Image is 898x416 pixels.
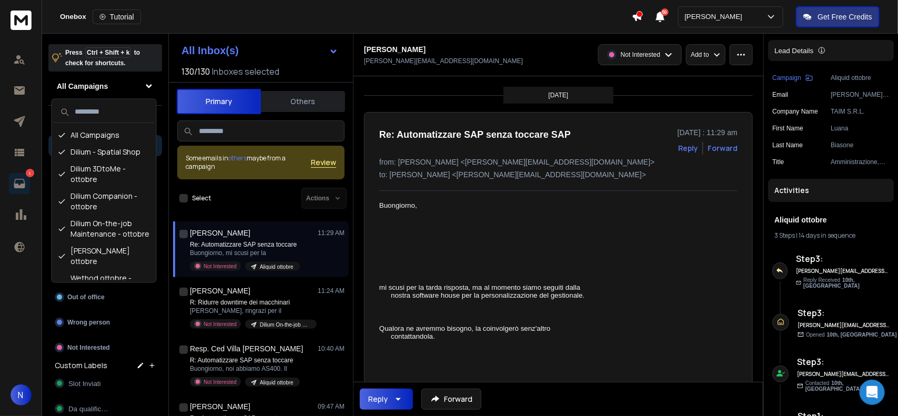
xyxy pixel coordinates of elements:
[831,90,890,99] p: [PERSON_NAME][EMAIL_ADDRESS][DOMAIN_NAME]
[190,240,300,249] p: Re: Automatizzare SAP senza toccare
[204,379,237,385] p: Not Interested
[799,231,855,240] span: 14 days in sequence
[678,143,698,154] button: Reply
[831,141,890,149] p: Biasone
[190,343,303,354] h1: Resp. Ced Villa [PERSON_NAME]
[190,401,250,412] h1: [PERSON_NAME]
[798,321,890,329] h6: [PERSON_NAME][EMAIL_ADDRESS][DOMAIN_NAME]
[260,322,310,328] p: Dilium On-the-job Maintenance - ottobre
[68,405,111,413] span: Da qualificare
[831,74,890,82] p: Aliquid ottobre
[364,44,426,55] h1: [PERSON_NAME]
[678,127,738,138] p: [DATE] : 11:29 am
[421,389,481,410] button: Forward
[772,90,788,99] p: Email
[261,90,345,113] button: Others
[190,298,316,307] p: R: Ridurre downtime dei macchinari
[54,144,154,161] div: Dilium - Spatial Shop
[68,380,101,388] span: Slot Inviati
[192,194,211,202] label: Select
[67,343,110,352] p: Not Interested
[228,154,247,163] span: others
[549,91,569,99] p: [DATE]
[260,264,294,270] p: Aliquid ottobre
[772,74,801,82] p: Campaign
[831,124,890,133] p: Luana
[368,394,388,404] div: Reply
[204,263,237,269] p: Not Interested
[318,402,345,411] p: 09:47 AM
[54,216,154,243] div: Dilium On-the-job Maintenance - ottobre
[805,380,898,392] p: Contacted
[93,9,141,24] button: Tutorial
[311,157,336,168] span: Review
[379,283,687,299] p: mi scusi per la tarda risposta, ma al momento siamo seguiti dalla nostra software house per la pe...
[772,124,803,133] p: First Name
[318,344,345,353] p: 10:40 AM
[685,13,747,21] p: [PERSON_NAME]
[177,89,261,114] button: Primary
[774,47,813,55] p: Lead Details
[803,277,860,289] span: 10th, [GEOGRAPHIC_DATA]
[774,231,795,240] span: 3 Steps
[379,324,687,340] p: Qualora ne avremmo bisogno, la coinvolgerò senz'altro contattandola.
[831,107,890,116] p: TAIM S.R.L.
[65,47,140,68] p: Press to check for shortcuts.
[85,47,131,58] span: Ctrl + Shift + k
[818,12,872,22] p: Get Free Credits
[67,318,110,327] p: Wrong person
[26,169,34,177] p: 1
[48,114,162,129] h3: Filters
[318,229,345,237] p: 11:29 AM
[318,287,345,295] p: 11:24 AM
[774,215,887,225] h1: Aliquid ottobre
[212,65,279,78] h3: Inboxes selected
[54,243,154,270] div: [PERSON_NAME] ottobre
[796,252,898,265] h6: Step 3 :
[772,107,818,116] p: Company Name
[57,81,108,92] h1: All Campaigns
[805,380,862,392] span: 10th, [GEOGRAPHIC_DATA]
[54,270,154,298] div: Wethod ottobre - marketing
[797,370,889,378] h6: [PERSON_NAME][EMAIL_ADDRESS][DOMAIN_NAME]
[11,384,32,405] span: N
[831,158,890,166] p: Amministrazione, Finanza e Controllo
[621,50,660,59] p: Not Interested
[379,127,571,142] h1: Re: Automatizzare SAP senza toccare SAP
[772,141,803,149] p: Last Name
[204,321,237,327] p: Not Interested
[181,65,210,78] span: 130 / 130
[798,307,897,319] h6: Step 3 :
[190,364,300,373] p: Buongiorno, noi abbiamo AS400. Il
[661,8,669,16] span: 50
[772,158,784,166] p: title
[803,277,898,289] p: Reply Received
[379,169,738,180] p: to: [PERSON_NAME] <[PERSON_NAME][EMAIL_ADDRESS][DOMAIN_NAME]>
[190,228,250,238] h1: [PERSON_NAME]
[54,188,154,216] div: Dilium Companion - ottobre
[186,154,311,171] div: Some emails in maybe from a campaign
[768,179,894,202] div: Activities
[67,293,105,301] p: Out of office
[55,360,107,371] h3: Custom Labels
[379,201,687,209] p: Buongiorno,
[806,332,897,338] p: Opened
[796,267,888,275] h6: [PERSON_NAME][EMAIL_ADDRESS][DOMAIN_NAME]
[54,161,154,188] div: Dilium 3DtoMe - ottobre
[379,157,738,167] p: from: [PERSON_NAME] <[PERSON_NAME][EMAIL_ADDRESS][DOMAIN_NAME]>
[774,231,887,240] div: |
[54,127,154,144] div: All Campaigns
[60,9,632,24] div: Onebox
[181,45,239,57] h1: All Inbox(s)
[190,286,250,296] h1: [PERSON_NAME]
[364,57,523,65] p: [PERSON_NAME][EMAIL_ADDRESS][DOMAIN_NAME]
[691,50,709,59] p: Add to
[190,307,316,315] p: [PERSON_NAME], ringrazi per il
[860,380,885,405] div: Open Intercom Messenger
[190,249,300,257] p: Buongiorno, mi scusi per la
[827,332,897,338] span: 10th, [GEOGRAPHIC_DATA]
[190,356,300,364] p: R: Automatizzare SAP senza toccare
[708,143,738,154] div: Forward
[260,380,294,385] p: Aliquid ottobre
[797,356,898,368] h6: Step 3 :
